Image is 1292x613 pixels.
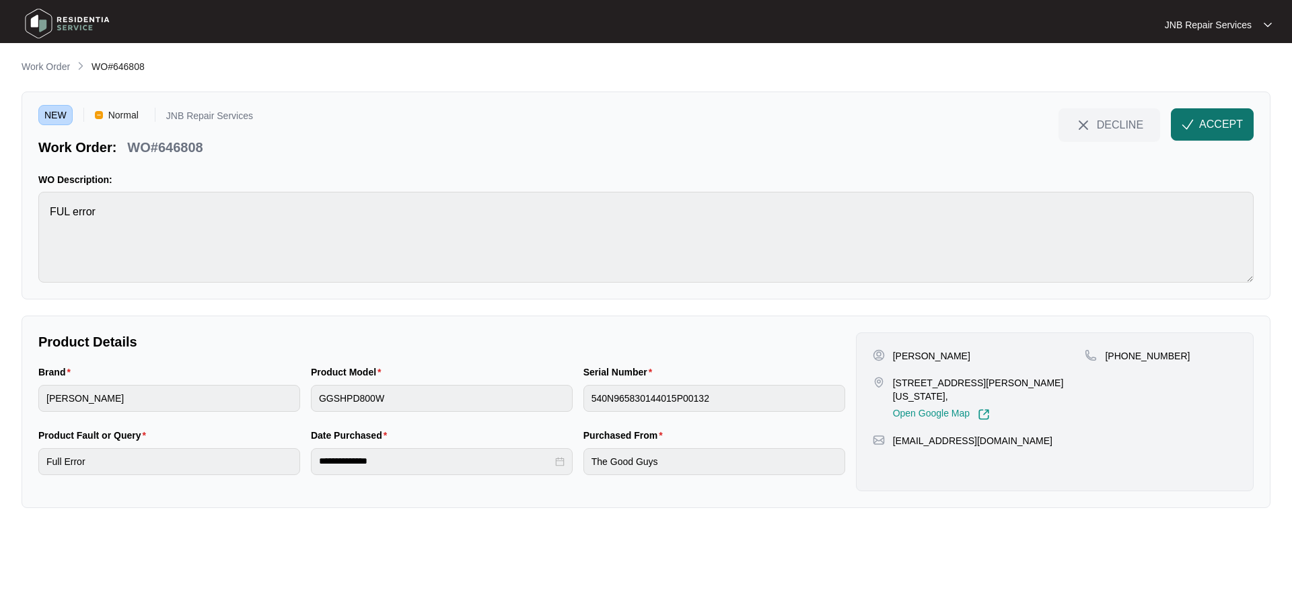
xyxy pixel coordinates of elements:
button: check-IconACCEPT [1171,108,1254,141]
p: Product Details [38,332,845,351]
a: Work Order [19,60,73,75]
img: Vercel Logo [95,111,103,119]
img: map-pin [873,376,885,388]
p: [PHONE_NUMBER] [1105,349,1190,363]
textarea: FUL error [38,192,1254,283]
p: WO Description: [38,173,1254,186]
img: Link-External [978,408,990,421]
label: Product Fault or Query [38,429,151,442]
input: Brand [38,385,300,412]
p: Work Order: [38,138,116,157]
p: JNB Repair Services [1165,18,1252,32]
label: Serial Number [583,365,657,379]
img: close-Icon [1075,117,1091,133]
input: Serial Number [583,385,845,412]
span: Normal [103,105,144,125]
img: map-pin [1085,349,1097,361]
label: Brand [38,365,76,379]
span: WO#646808 [92,61,145,72]
input: Product Fault or Query [38,448,300,475]
img: chevron-right [75,61,86,71]
input: Product Model [311,385,573,412]
button: close-IconDECLINE [1058,108,1160,141]
label: Purchased From [583,429,668,442]
span: ACCEPT [1199,116,1243,133]
p: [EMAIL_ADDRESS][DOMAIN_NAME] [893,434,1052,447]
p: Work Order [22,60,70,73]
input: Date Purchased [319,454,552,468]
p: [STREET_ADDRESS][PERSON_NAME][US_STATE], [893,376,1085,403]
input: Purchased From [583,448,845,475]
img: dropdown arrow [1264,22,1272,28]
label: Date Purchased [311,429,392,442]
span: NEW [38,105,73,125]
p: WO#646808 [127,138,203,157]
label: Product Model [311,365,387,379]
p: [PERSON_NAME] [893,349,970,363]
img: check-Icon [1182,118,1194,131]
span: DECLINE [1097,117,1143,132]
a: Open Google Map [893,408,990,421]
img: user-pin [873,349,885,361]
img: residentia service logo [20,3,114,44]
p: JNB Repair Services [166,111,253,125]
img: map-pin [873,434,885,446]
